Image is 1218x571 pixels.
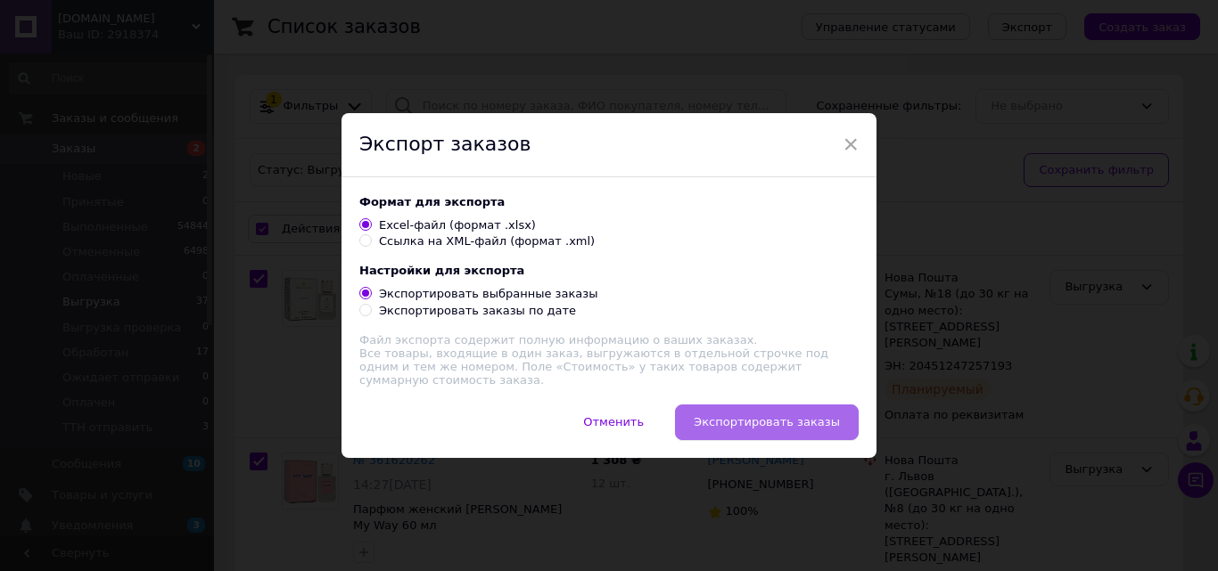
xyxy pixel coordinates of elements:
div: Экспортировать заказы по дате [379,303,576,319]
span: × [843,129,859,159]
button: Экспортировать заказы [675,404,859,440]
div: Файл экспорта содержит полную информацию о ваших заказах. [359,333,859,347]
div: Экспортировать выбранные заказы [379,286,597,302]
span: Экспортировать заказы [694,415,840,428]
div: Все товары, входящие в один заказ, выгружаются в отдельной строчке под одним и тем же номером. По... [359,333,859,387]
div: Ссылка на XML-файл (формат .xml) [379,233,595,249]
button: Отменить [564,404,662,440]
div: Экспорт заказов [342,113,876,177]
div: Формат для экспорта [359,195,859,208]
div: Настройки для экспорта [359,264,859,277]
span: Отменить [583,415,644,428]
div: Excel-файл (формат .xlsx) [379,217,536,233]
